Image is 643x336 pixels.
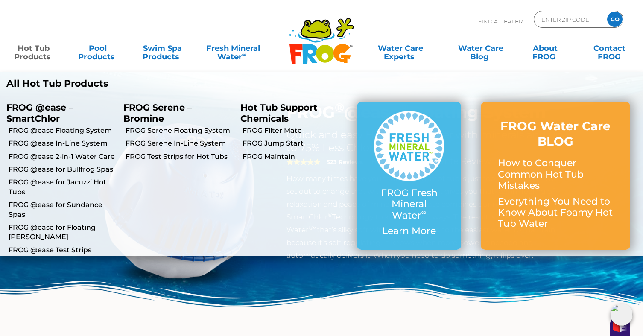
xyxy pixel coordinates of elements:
[9,178,117,197] a: FROG @ease for Jacuzzi Hot Tubs
[360,40,441,57] a: Water CareExperts
[456,40,506,57] a: Water CareBlog
[9,152,117,161] a: FROG @ease 2-in-1 Water Care
[123,102,228,123] p: FROG Serene – Bromine
[585,40,634,57] a: ContactFROG
[498,118,613,234] a: FROG Water Care BLOG How to Conquer Common Hot Tub Mistakes Everything You Need to Know About Foa...
[126,139,234,148] a: FROG Serene In-Line System
[243,139,351,148] a: FROG Jump Start
[9,245,117,255] a: FROG @ease Test Strips
[6,78,315,89] a: All Hot Tub Products
[498,118,613,149] h3: FROG Water Care BLOG
[374,187,444,221] p: FROG Fresh Mineral Water
[9,126,117,135] a: FROG @ease Floating System
[242,51,246,58] sup: ∞
[374,225,444,237] p: Learn More
[9,200,117,219] a: FROG @ease for Sundance Spas
[541,13,598,26] input: Zip Code Form
[126,126,234,135] a: FROG Serene Floating System
[611,304,633,326] img: openIcon
[126,152,234,161] a: FROG Test Strips for Hot Tubs
[73,40,123,57] a: PoolProducts
[498,196,613,230] p: Everything You Need to Know About Foamy Hot Tub Water
[137,40,187,57] a: Swim SpaProducts
[9,139,117,148] a: FROG @ease In-Line System
[478,11,523,32] p: Find A Dealer
[202,40,264,57] a: Fresh MineralWater∞
[9,223,117,242] a: FROG @ease for Floating [PERSON_NAME]
[243,126,351,135] a: FROG Filter Mate
[374,111,444,241] a: FROG Fresh Mineral Water∞ Learn More
[6,102,111,123] p: FROG @ease – SmartChlor
[243,152,351,161] a: FROG Maintain
[421,208,426,216] sup: ∞
[9,40,58,57] a: Hot TubProducts
[9,165,117,174] a: FROG @ease for Bullfrog Spas
[240,102,345,123] p: Hot Tub Support Chemicals
[607,12,623,27] input: GO
[498,158,613,191] p: How to Conquer Common Hot Tub Mistakes
[520,40,570,57] a: AboutFROG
